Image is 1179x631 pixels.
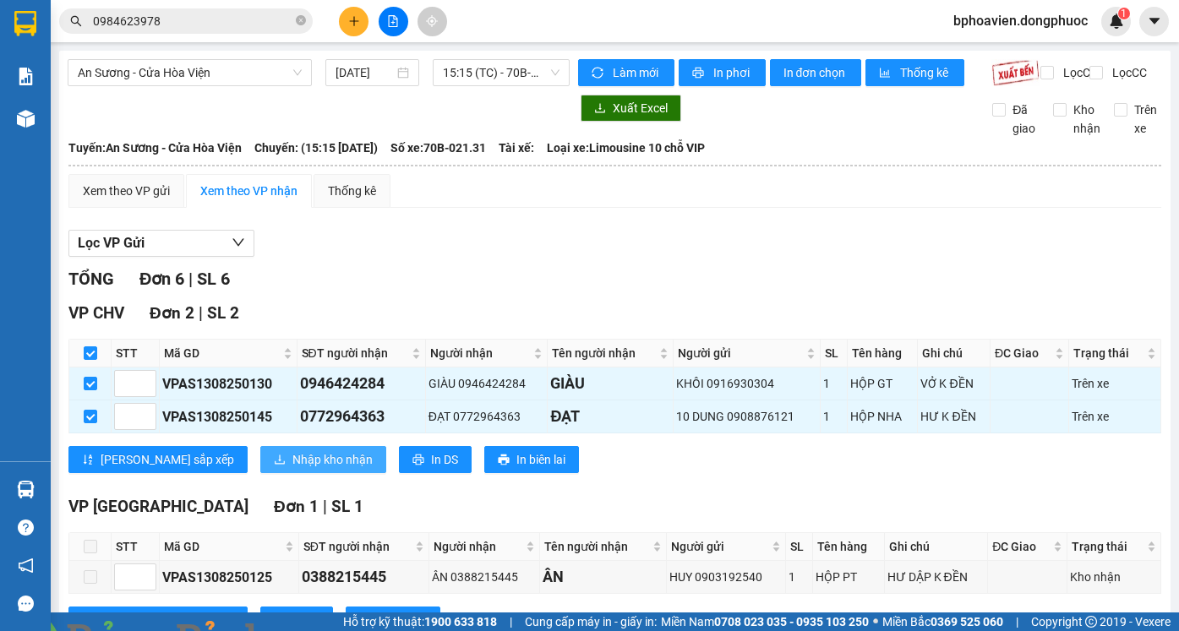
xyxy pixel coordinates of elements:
span: Xuất Excel [613,99,668,117]
span: Hotline: 19001152 [134,75,207,85]
span: Cung cấp máy in - giấy in: [525,612,657,631]
span: | [1016,612,1018,631]
span: | [323,497,327,516]
span: close-circle [296,14,306,30]
div: HỘP PT [816,568,881,586]
span: In biên lai [516,450,565,469]
div: Xem theo VP gửi [83,182,170,200]
span: | [188,269,193,289]
div: GIÀU [550,372,669,395]
span: Tên người nhận [544,537,649,556]
span: download [594,102,606,116]
button: file-add [379,7,408,36]
span: message [18,596,34,612]
th: Ghi chú [885,533,989,561]
span: search [70,15,82,27]
span: question-circle [18,519,34,536]
div: HUY 0903192540 [669,568,783,586]
div: HỘP NHA [850,407,914,426]
span: Lọc VP Gửi [78,232,145,253]
img: logo [6,10,81,84]
div: ĐẠT [550,405,669,428]
span: close-circle [296,15,306,25]
td: VPAS1308250145 [160,400,297,433]
img: solution-icon [17,68,35,85]
span: TỔNG [68,269,114,289]
td: 0388215445 [299,561,429,594]
td: ĐẠT [548,400,673,433]
span: ĐC Giao [992,537,1050,556]
div: VPAS1308250130 [162,373,294,394]
span: Miền Bắc [882,612,1003,631]
img: logo-vxr [14,11,36,36]
span: [PERSON_NAME] sắp xếp [101,611,234,629]
div: 1 [823,374,844,393]
div: ÂN 0388215445 [432,568,537,586]
div: 0388215445 [302,565,426,589]
span: SL 6 [197,269,230,289]
span: Người nhận [434,537,522,556]
td: VPAS1308250125 [160,561,299,594]
b: Tuyến: An Sương - Cửa Hòa Viện [68,141,242,155]
span: 1 [1121,8,1127,19]
span: Người gửi [671,537,768,556]
span: Hỗ trợ kỹ thuật: [343,612,497,631]
div: HƯ DẬP K ĐỀN [887,568,985,586]
span: SĐT người nhận [302,344,408,362]
td: GIÀU [548,367,673,400]
button: sort-ascending[PERSON_NAME] sắp xếp [68,446,248,473]
span: ----------------------------------------- [46,91,207,105]
span: Số xe: 70B-021.31 [390,139,486,157]
span: ĐC Giao [995,344,1051,362]
span: Tài xế: [499,139,534,157]
span: VP CHV [68,303,124,323]
span: 01 Võ Văn Truyện, KP.1, Phường 2 [134,51,232,72]
th: Tên hàng [848,340,918,367]
button: downloadXuất Excel [581,95,681,122]
div: VPAS1308250125 [162,567,296,588]
span: Đơn 6 [139,269,184,289]
td: ÂN [540,561,667,594]
div: Xem theo VP nhận [200,182,297,200]
td: 0946424284 [297,367,426,400]
div: Thống kê [328,182,376,200]
th: STT [112,340,160,367]
button: plus [339,7,368,36]
span: Miền Nam [661,612,869,631]
img: icon-new-feature [1109,14,1124,29]
span: | [199,303,203,323]
span: printer [498,454,510,467]
div: Trên xe [1072,407,1158,426]
strong: 0369 525 060 [931,615,1003,628]
button: bar-chartThống kê [865,59,964,86]
span: VPCHV1308250040 [85,107,186,120]
span: Kho nhận [1067,101,1107,138]
div: 0946424284 [300,372,423,395]
strong: ĐỒNG PHƯỚC [134,9,232,24]
span: Trạng thái [1072,537,1144,556]
span: Người nhận [430,344,531,362]
span: printer [692,67,707,80]
button: syncLàm mới [578,59,674,86]
span: In DS [431,450,458,469]
img: warehouse-icon [17,110,35,128]
span: Làm mới [613,63,661,82]
th: SL [786,533,813,561]
div: GIÀU 0946424284 [428,374,545,393]
span: Trạng thái [1073,344,1144,362]
div: 0772964363 [300,405,423,428]
span: sync [592,67,606,80]
span: copyright [1085,616,1097,628]
div: 10 DUNG 0908876121 [676,407,817,426]
span: Người gửi [678,344,803,362]
span: SĐT người nhận [303,537,412,556]
th: Ghi chú [918,340,991,367]
div: Trên xe [1072,374,1158,393]
span: plus [348,15,360,27]
span: Chuyến: (15:15 [DATE]) [254,139,378,157]
th: Tên hàng [813,533,884,561]
span: ⚪️ [873,618,878,625]
span: Tên người nhận [552,344,655,362]
div: VỞ K ĐỀN [920,374,987,393]
span: download [274,454,286,467]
